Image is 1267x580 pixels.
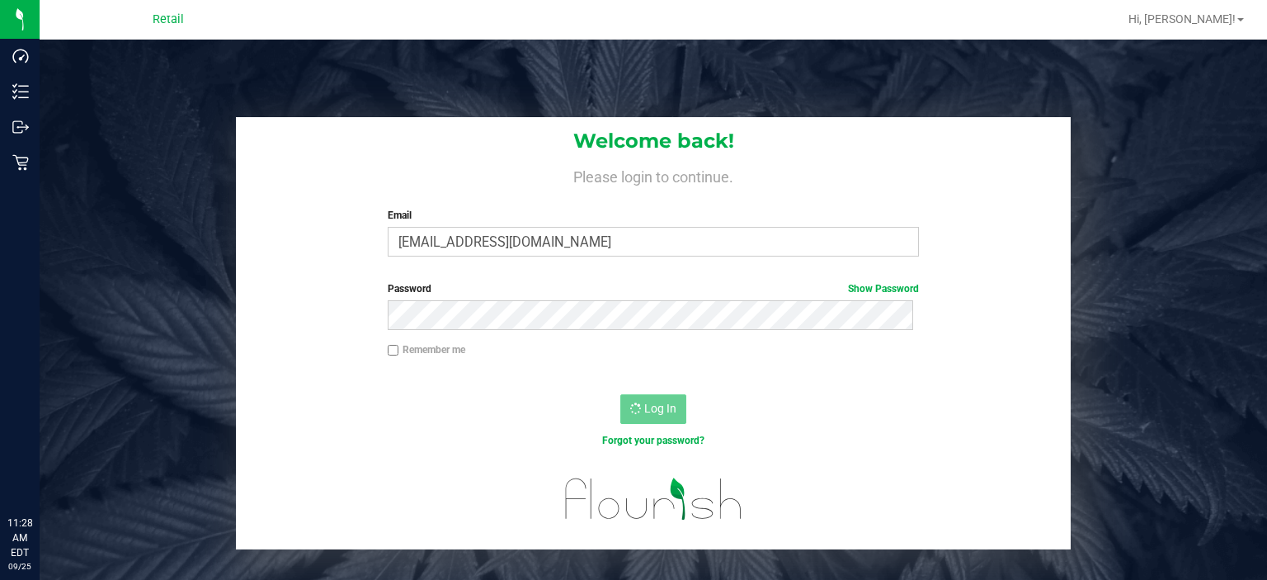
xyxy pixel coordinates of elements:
h4: Please login to continue. [236,165,1071,185]
label: Remember me [388,342,465,357]
span: Log In [644,402,676,415]
a: Forgot your password? [602,435,704,446]
button: Log In [620,394,686,424]
inline-svg: Dashboard [12,48,29,64]
label: Email [388,208,920,223]
inline-svg: Retail [12,154,29,171]
h1: Welcome back! [236,130,1071,152]
span: Retail [153,12,184,26]
input: Remember me [388,345,399,356]
p: 11:28 AM EDT [7,516,32,560]
span: Hi, [PERSON_NAME]! [1128,12,1236,26]
inline-svg: Outbound [12,119,29,135]
img: flourish_logo.svg [549,465,758,532]
inline-svg: Inventory [12,83,29,100]
a: Show Password [848,283,919,295]
span: Password [388,283,431,295]
p: 09/25 [7,560,32,573]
